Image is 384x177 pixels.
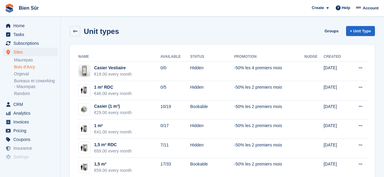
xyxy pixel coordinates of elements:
[161,52,190,62] th: Available
[190,120,234,139] td: Hidden
[14,71,57,77] a: Orgeval
[322,26,341,36] a: Groups
[3,126,57,135] a: menu
[234,100,304,120] td: -50% les 2 premiers mois
[161,100,190,120] td: 10/19
[13,48,50,56] span: Sites
[79,163,90,172] img: 15-sqft-unit.jpg
[234,139,304,158] td: -50% les 2 premiers mois
[94,103,132,110] div: Casier (1 m³)
[3,30,57,39] a: menu
[161,62,190,81] td: 0/0
[77,52,161,62] th: Name
[3,100,57,109] a: menu
[346,26,375,36] a: + Unit Type
[94,123,132,129] div: 1 m²
[190,52,234,62] th: Status
[161,81,190,100] td: 0/5
[324,81,349,100] td: [DATE]
[3,118,57,126] a: menu
[190,81,234,100] td: Hidden
[79,143,90,152] img: box-1,5m2.jpg
[14,91,57,97] a: Random
[190,139,234,158] td: Hidden
[13,126,50,135] span: Pricing
[94,65,132,71] div: Casier Vestiaire
[13,109,50,117] span: Analytics
[324,62,349,81] td: [DATE]
[94,71,132,77] div: €19.00 every month
[5,4,14,13] img: stora-icon-8386f47178a22dfd0bd8f6a31ec36ba5ce8667c1dd55bd0f319d3a0aa187defe.svg
[94,110,132,116] div: €29.00 every month
[14,78,57,90] a: Bureaux et coworking - Maurepas
[94,167,132,174] div: €59.00 every month
[13,21,50,30] span: Home
[190,100,234,120] td: Bookable
[13,100,50,109] span: CRM
[94,129,132,135] div: €41.00 every month
[13,30,50,39] span: Tasks
[79,65,90,77] img: locker%20petit%20casier.png
[234,52,304,62] th: Promotion
[161,139,190,158] td: 7/11
[234,81,304,100] td: -50% les 2 premiers mois
[13,135,50,144] span: Coupons
[342,5,350,11] span: Help
[94,84,132,90] div: 1 m² RDC
[3,135,57,144] a: menu
[363,5,379,11] span: Account
[234,120,304,139] td: -50% les 2 premiers mois
[84,27,119,35] h2: Unit types
[190,62,234,81] td: Hidden
[79,124,90,133] img: 10-sqft-unit.jpg
[14,64,57,70] a: Bois d'Arcy
[13,162,50,170] span: Capital
[94,161,132,167] div: 1,5 m²
[3,21,57,30] a: menu
[94,90,132,97] div: €46.00 every month
[324,120,349,139] td: [DATE]
[79,103,90,115] img: locker%201m3.jpg
[3,109,57,117] a: menu
[16,3,41,13] a: Bien Sûr
[3,39,57,48] a: menu
[304,52,324,62] th: Nudge
[3,144,57,152] a: menu
[324,100,349,120] td: [DATE]
[13,153,50,161] span: Settings
[3,162,57,170] a: menu
[13,144,50,152] span: Insurance
[324,139,349,158] td: [DATE]
[94,142,132,148] div: 1,5 m² RDC
[356,5,362,11] img: Asmaa Habri
[324,52,349,62] th: Created
[234,62,304,81] td: -50% les 4 premiers mois
[94,148,132,154] div: €69.00 every month
[79,86,90,94] img: box-1m2.jpg
[13,118,50,126] span: Invoices
[13,39,50,48] span: Subscriptions
[3,153,57,161] a: menu
[3,48,57,56] a: menu
[14,57,57,63] a: Maurepas
[312,5,324,11] span: Create
[161,120,190,139] td: 0/17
